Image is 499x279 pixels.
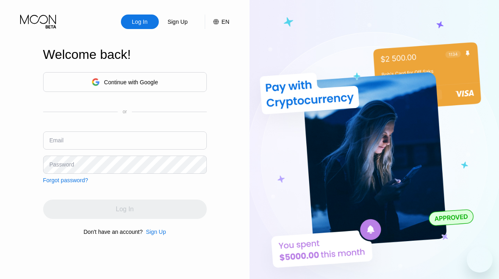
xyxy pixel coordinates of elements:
[43,177,88,183] div: Forgot password?
[467,247,493,273] iframe: Кнопка запуска окна обмена сообщениями
[50,137,64,144] div: Email
[222,19,229,25] div: EN
[43,72,207,92] div: Continue with Google
[159,15,197,29] div: Sign Up
[104,79,158,85] div: Continue with Google
[146,229,166,235] div: Sign Up
[167,18,189,26] div: Sign Up
[121,15,159,29] div: Log In
[205,15,229,29] div: EN
[50,161,74,168] div: Password
[143,229,166,235] div: Sign Up
[123,109,127,115] div: or
[131,18,148,26] div: Log In
[43,47,207,62] div: Welcome back!
[83,229,143,235] div: Don't have an account?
